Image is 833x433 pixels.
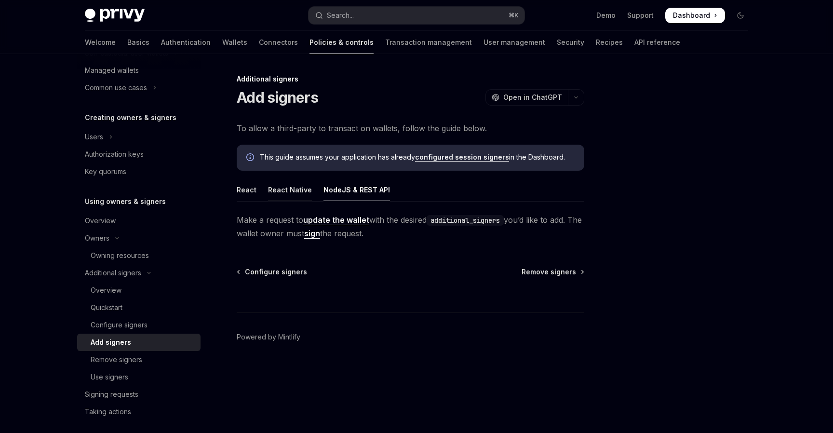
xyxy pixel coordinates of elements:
a: Basics [127,31,149,54]
img: dark logo [85,9,145,22]
button: Toggle Users section [77,128,201,146]
a: Managed wallets [77,62,201,79]
a: Use signers [77,368,201,386]
a: Overview [77,212,201,230]
div: Owners [85,232,109,244]
svg: Info [246,153,256,163]
div: Additional signers [85,267,141,279]
a: Overview [77,282,201,299]
a: Transaction management [385,31,472,54]
a: Add signers [77,334,201,351]
div: Managed wallets [85,65,139,76]
div: Users [85,131,103,143]
a: Signing requests [77,386,201,403]
h5: Creating owners & signers [85,112,176,123]
a: Taking actions [77,403,201,420]
div: Signing requests [85,389,138,400]
button: Toggle dark mode [733,8,748,23]
a: configured session signers [415,153,509,162]
div: Use signers [91,371,128,383]
a: sign [304,229,320,239]
button: Toggle Owners section [77,230,201,247]
span: Make a request to with the desired you’d like to add. The wallet owner must the request. [237,213,584,240]
span: To allow a third-party to transact on wallets, follow the guide below. [237,122,584,135]
div: Taking actions [85,406,131,418]
span: Configure signers [245,267,307,277]
a: API reference [634,31,680,54]
span: This guide assumes your application has already in the Dashboard. [260,152,575,162]
div: React [237,178,256,201]
h1: Add signers [237,89,318,106]
a: Quickstart [77,299,201,316]
a: Authorization keys [77,146,201,163]
a: User management [484,31,545,54]
div: Owning resources [91,250,149,261]
a: Configure signers [77,316,201,334]
a: Policies & controls [309,31,374,54]
div: Additional signers [237,74,584,84]
div: Remove signers [91,354,142,365]
a: Configure signers [238,267,307,277]
div: Authorization keys [85,149,144,160]
div: Overview [91,284,121,296]
div: Overview [85,215,116,227]
a: update the wallet [303,215,369,225]
div: React Native [268,178,312,201]
a: Remove signers [522,267,583,277]
button: Toggle Common use cases section [77,79,201,96]
a: Security [557,31,584,54]
a: Support [627,11,654,20]
h5: Using owners & signers [85,196,166,207]
a: Key quorums [77,163,201,180]
a: Owning resources [77,247,201,264]
a: Connectors [259,31,298,54]
a: Recipes [596,31,623,54]
div: NodeJS & REST API [323,178,390,201]
a: Welcome [85,31,116,54]
code: additional_signers [427,215,504,226]
span: ⌘ K [509,12,519,19]
a: Demo [596,11,616,20]
button: Toggle Additional signers section [77,264,201,282]
div: Quickstart [91,302,122,313]
div: Add signers [91,337,131,348]
span: Dashboard [673,11,710,20]
a: Dashboard [665,8,725,23]
a: Powered by Mintlify [237,332,300,342]
a: Authentication [161,31,211,54]
div: Key quorums [85,166,126,177]
span: Remove signers [522,267,576,277]
a: Remove signers [77,351,201,368]
div: Configure signers [91,319,148,331]
button: Open in ChatGPT [485,89,568,106]
div: Common use cases [85,82,147,94]
span: Open in ChatGPT [503,93,562,102]
div: Search... [327,10,354,21]
a: Wallets [222,31,247,54]
button: Open search [309,7,524,24]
